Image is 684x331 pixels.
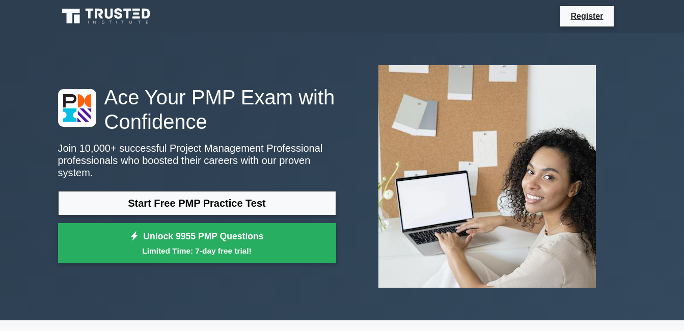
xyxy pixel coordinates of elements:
[58,142,336,179] p: Join 10,000+ successful Project Management Professional professionals who boosted their careers w...
[58,223,336,264] a: Unlock 9955 PMP QuestionsLimited Time: 7-day free trial!
[71,245,323,257] small: Limited Time: 7-day free trial!
[564,10,609,22] a: Register
[58,85,336,134] h1: Ace Your PMP Exam with Confidence
[58,191,336,215] a: Start Free PMP Practice Test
